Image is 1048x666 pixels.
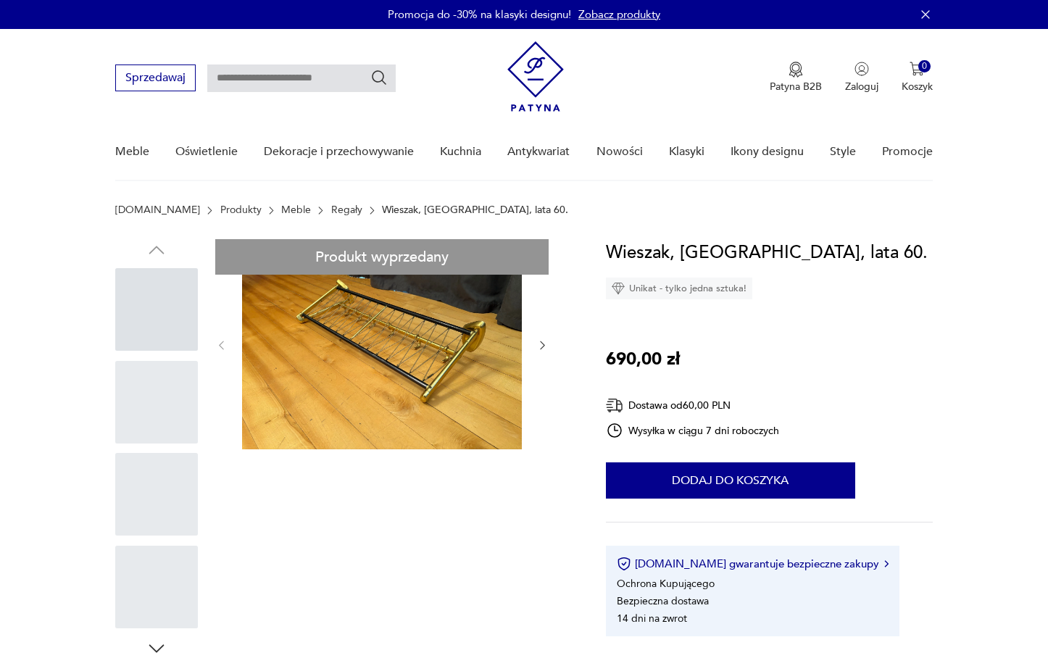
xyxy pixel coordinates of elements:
[281,204,311,216] a: Meble
[612,282,625,295] img: Ikona diamentu
[606,278,752,299] div: Unikat - tylko jedna sztuka!
[770,62,822,93] a: Ikona medaluPatyna B2B
[606,462,855,499] button: Dodaj do koszyka
[578,7,660,22] a: Zobacz produkty
[770,62,822,93] button: Patyna B2B
[440,124,481,180] a: Kuchnia
[115,204,200,216] a: [DOMAIN_NAME]
[918,60,931,72] div: 0
[331,204,362,216] a: Regały
[606,396,780,415] div: Dostawa od 60,00 PLN
[115,64,196,91] button: Sprzedawaj
[617,557,631,571] img: Ikona certyfikatu
[507,41,564,112] img: Patyna - sklep z meblami i dekoracjami vintage
[617,577,715,591] li: Ochrona Kupującego
[175,124,238,180] a: Oświetlenie
[606,422,780,439] div: Wysyłka w ciągu 7 dni roboczych
[884,560,889,567] img: Ikona strzałki w prawo
[115,74,196,84] a: Sprzedawaj
[830,124,856,180] a: Style
[606,396,623,415] img: Ikona dostawy
[606,346,680,373] p: 690,00 zł
[370,69,388,86] button: Szukaj
[854,62,869,76] img: Ikonka użytkownika
[617,612,687,625] li: 14 dni na zwrot
[220,204,262,216] a: Produkty
[617,557,889,571] button: [DOMAIN_NAME] gwarantuje bezpieczne zakupy
[845,80,878,93] p: Zaloguj
[731,124,804,180] a: Ikony designu
[845,62,878,93] button: Zaloguj
[382,204,568,216] p: Wieszak, [GEOGRAPHIC_DATA], lata 60.
[388,7,571,22] p: Promocja do -30% na klasyki designu!
[215,239,549,275] div: Produkt wyprzedany
[910,62,924,76] img: Ikona koszyka
[115,124,149,180] a: Meble
[902,80,933,93] p: Koszyk
[770,80,822,93] p: Patyna B2B
[789,62,803,78] img: Ikona medalu
[242,239,522,449] img: Zdjęcie produktu Wieszak, Włochy, lata 60.
[507,124,570,180] a: Antykwariat
[617,594,709,608] li: Bezpieczna dostawa
[606,239,928,267] h1: Wieszak, [GEOGRAPHIC_DATA], lata 60.
[264,124,414,180] a: Dekoracje i przechowywanie
[669,124,704,180] a: Klasyki
[882,124,933,180] a: Promocje
[902,62,933,93] button: 0Koszyk
[596,124,643,180] a: Nowości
